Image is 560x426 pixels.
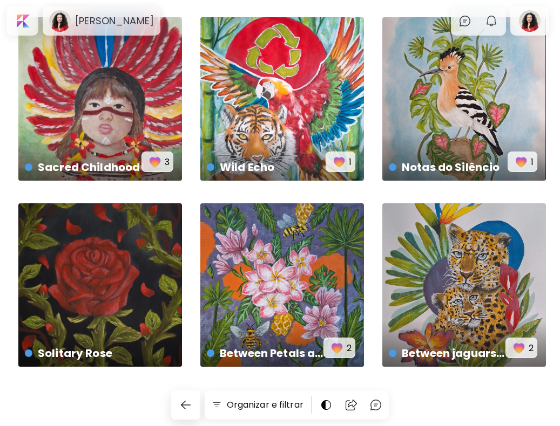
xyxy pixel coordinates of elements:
[179,398,192,411] img: back
[458,15,471,28] img: chatIcon
[529,341,534,355] p: 2
[332,154,347,169] img: favorites
[75,15,154,28] h6: [PERSON_NAME]
[508,152,537,172] button: favorites1
[347,341,352,355] p: 2
[329,340,345,355] img: favorites
[482,12,501,30] button: bellIcon
[171,390,200,420] button: back
[323,338,355,358] button: favorites2
[18,17,182,181] a: Sacred Childhoodfavorites3https://cdn.kaleido.art/CDN/Artwork/172740/Primary/medium.webp?updated=...
[389,345,505,361] h4: Between jaguars and flowers
[382,17,546,181] a: Notas do Silênciofavorites1https://cdn.kaleido.art/CDN/Artwork/172678/Primary/medium.webp?updated...
[165,155,170,169] p: 3
[514,154,529,169] img: favorites
[141,152,173,172] button: favorites3
[25,345,173,361] h4: Solitary Rose
[25,159,141,175] h4: Sacred Childhood
[200,17,364,181] a: Wild Echofavorites1https://cdn.kaleido.art/CDN/Artwork/172734/Primary/medium.webp?updated=765893
[147,154,163,169] img: favorites
[227,398,303,411] h6: Organizar e filtrar
[369,398,382,411] img: chatIcon
[171,390,205,420] a: back
[382,203,546,367] a: Between jaguars and flowersfavorites2https://cdn.kaleido.art/CDN/Artwork/172434/Primary/medium.we...
[531,155,534,169] p: 1
[511,340,527,355] img: favorites
[389,159,508,175] h4: Notas do Silêncio
[326,152,355,172] button: favorites1
[18,203,182,367] a: Solitary Rosehttps://cdn.kaleido.art/CDN/Artwork/172537/Primary/medium.webp?updated=765604
[207,345,323,361] h4: Between Petals and Honey
[207,159,326,175] h4: Wild Echo
[505,338,537,358] button: favorites2
[485,15,498,28] img: bellIcon
[349,155,352,169] p: 1
[200,203,364,367] a: Between Petals and Honeyfavorites2https://cdn.kaleido.art/CDN/Artwork/172535/Primary/medium.webp?...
